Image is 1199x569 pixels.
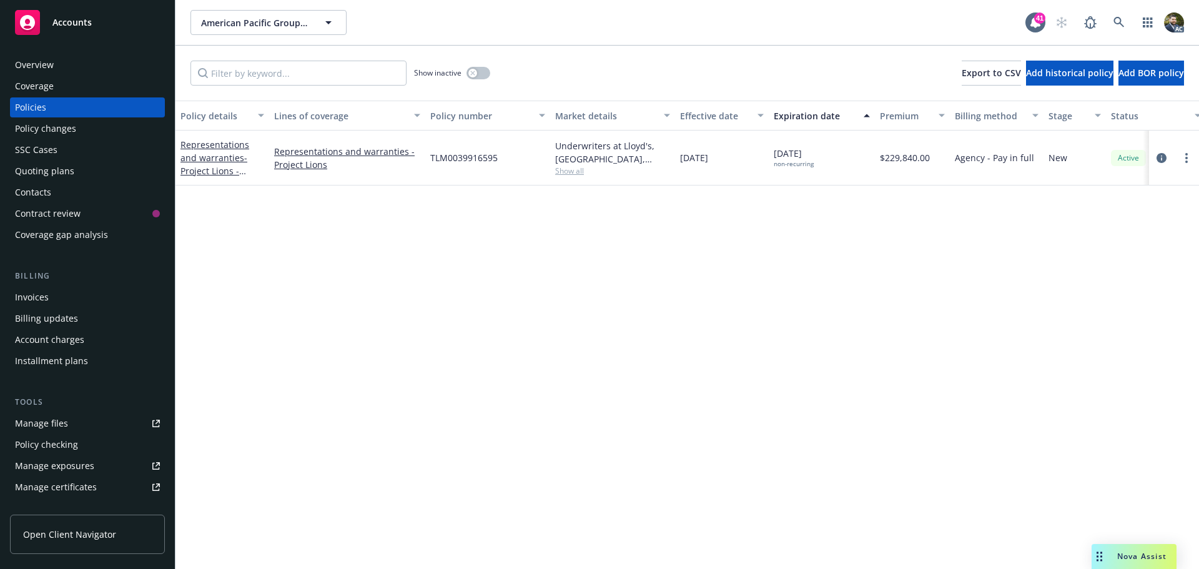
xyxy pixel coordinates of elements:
a: Policy checking [10,435,165,455]
a: Quoting plans [10,161,165,181]
button: Export to CSV [962,61,1021,86]
div: Manage certificates [15,477,97,497]
a: Billing updates [10,309,165,329]
a: Coverage [10,76,165,96]
div: Drag to move [1092,544,1107,569]
span: [DATE] [774,147,814,168]
div: 41 [1034,12,1045,24]
a: Manage claims [10,498,165,518]
div: Quoting plans [15,161,74,181]
div: Stage [1049,109,1087,122]
span: $229,840.00 [880,151,930,164]
span: TLM0039916595 [430,151,498,164]
div: Billing [10,270,165,282]
a: Report a Bug [1078,10,1103,35]
span: American Pacific Group - Project Lions [201,16,309,29]
a: Manage files [10,413,165,433]
span: Nova Assist [1117,551,1167,562]
span: Add historical policy [1026,67,1113,79]
a: Manage exposures [10,456,165,476]
a: Overview [10,55,165,75]
a: Account charges [10,330,165,350]
div: Coverage [15,76,54,96]
div: Installment plans [15,351,88,371]
div: non-recurring [774,160,814,168]
a: Installment plans [10,351,165,371]
div: Premium [880,109,931,122]
span: Export to CSV [962,67,1021,79]
img: photo [1164,12,1184,32]
div: Policy details [180,109,250,122]
button: Effective date [675,101,769,131]
span: Open Client Navigator [23,528,116,541]
a: Search [1107,10,1132,35]
button: Add BOR policy [1118,61,1184,86]
span: Accounts [52,17,92,27]
a: Invoices [10,287,165,307]
div: Coverage gap analysis [15,225,108,245]
a: Manage certificates [10,477,165,497]
span: Show all [555,166,670,176]
div: Contacts [15,182,51,202]
div: Policies [15,97,46,117]
span: New [1049,151,1067,164]
div: Overview [15,55,54,75]
div: Account charges [15,330,84,350]
div: Manage files [15,413,68,433]
button: Stage [1044,101,1106,131]
input: Filter by keyword... [190,61,407,86]
div: Manage claims [15,498,78,518]
button: American Pacific Group - Project Lions [190,10,347,35]
button: Lines of coverage [269,101,425,131]
div: Market details [555,109,656,122]
div: Policy changes [15,119,76,139]
a: Switch app [1135,10,1160,35]
div: Effective date [680,109,750,122]
div: Contract review [15,204,81,224]
div: Expiration date [774,109,856,122]
div: Policy checking [15,435,78,455]
div: Tools [10,396,165,408]
a: SSC Cases [10,140,165,160]
a: Policy changes [10,119,165,139]
div: Invoices [15,287,49,307]
button: Premium [875,101,950,131]
span: Active [1116,152,1141,164]
span: Show inactive [414,67,461,78]
button: Nova Assist [1092,544,1177,569]
div: Policy number [430,109,531,122]
div: SSC Cases [15,140,57,160]
a: more [1179,151,1194,166]
a: Start snowing [1049,10,1074,35]
div: Underwriters at Lloyd's, [GEOGRAPHIC_DATA], [PERSON_NAME] of London, CFC Underwriting [555,139,670,166]
button: Billing method [950,101,1044,131]
div: Billing method [955,109,1025,122]
div: Lines of coverage [274,109,407,122]
a: circleInformation [1154,151,1169,166]
div: Manage exposures [15,456,94,476]
a: Policies [10,97,165,117]
button: Policy details [175,101,269,131]
button: Add historical policy [1026,61,1113,86]
button: Expiration date [769,101,875,131]
div: Status [1111,109,1187,122]
a: Accounts [10,5,165,40]
a: Contract review [10,204,165,224]
a: Coverage gap analysis [10,225,165,245]
a: Representations and warranties [180,139,261,242]
span: Add BOR policy [1118,67,1184,79]
a: Contacts [10,182,165,202]
span: Agency - Pay in full [955,151,1034,164]
button: Policy number [425,101,550,131]
span: [DATE] [680,151,708,164]
button: Market details [550,101,675,131]
div: Billing updates [15,309,78,329]
a: Representations and warranties - Project Lions [274,145,420,171]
